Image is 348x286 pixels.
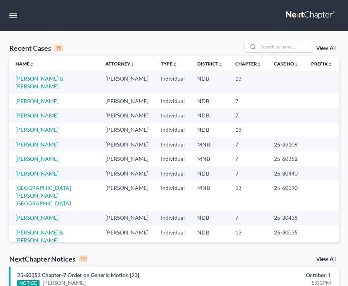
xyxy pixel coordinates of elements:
[155,166,191,181] td: Individual
[161,61,177,67] a: Typeunfold_more
[316,257,336,262] a: View All
[16,229,64,243] a: [PERSON_NAME] & [PERSON_NAME]
[16,170,59,177] a: [PERSON_NAME]
[99,166,155,181] td: [PERSON_NAME]
[99,123,155,137] td: [PERSON_NAME]
[16,75,64,90] a: [PERSON_NAME] & [PERSON_NAME]
[229,108,268,122] td: 7
[257,62,262,67] i: unfold_more
[268,152,305,166] td: 25-60352
[99,137,155,152] td: [PERSON_NAME]
[229,94,268,108] td: 7
[191,152,229,166] td: MNB
[155,94,191,108] td: Individual
[268,181,305,210] td: 25-60190
[16,126,59,133] a: [PERSON_NAME]
[99,71,155,93] td: [PERSON_NAME]
[229,137,268,152] td: 7
[231,271,331,279] div: October, 1
[155,137,191,152] td: Individual
[268,225,305,247] td: 25-30035
[155,211,191,225] td: Individual
[191,94,229,108] td: NDB
[268,211,305,225] td: 25-30438
[16,184,71,207] a: [GEOGRAPHIC_DATA][PERSON_NAME][GEOGRAPHIC_DATA]
[229,152,268,166] td: 7
[9,43,63,53] div: Recent Cases
[99,94,155,108] td: [PERSON_NAME]
[229,123,268,137] td: 13
[155,108,191,122] td: Individual
[155,225,191,247] td: Individual
[155,152,191,166] td: Individual
[229,211,268,225] td: 7
[191,225,229,247] td: NDB
[218,62,223,67] i: unfold_more
[54,45,63,52] div: 15
[197,61,223,67] a: Districtunfold_more
[311,61,332,67] a: Prefixunfold_more
[191,166,229,181] td: NDB
[99,225,155,247] td: [PERSON_NAME]
[316,46,336,51] a: View All
[99,181,155,210] td: [PERSON_NAME]
[235,61,262,67] a: Chapterunfold_more
[99,152,155,166] td: [PERSON_NAME]
[155,181,191,210] td: Individual
[328,62,332,67] i: unfold_more
[229,71,268,93] td: 13
[274,61,299,67] a: Case Nounfold_more
[191,211,229,225] td: NDB
[79,255,88,262] div: 10
[155,123,191,137] td: Individual
[16,61,34,67] a: Nameunfold_more
[268,166,305,181] td: 25-30440
[229,225,268,247] td: 13
[268,137,305,152] td: 25-33109
[191,181,229,210] td: MNB
[9,254,88,264] div: NextChapter Notices
[294,62,299,67] i: unfold_more
[130,62,135,67] i: unfold_more
[191,108,229,122] td: NDB
[29,62,34,67] i: unfold_more
[99,211,155,225] td: [PERSON_NAME]
[16,214,59,221] a: [PERSON_NAME]
[191,71,229,93] td: NDB
[258,41,313,52] input: Search by name...
[16,155,59,162] a: [PERSON_NAME]
[99,108,155,122] td: [PERSON_NAME]
[16,98,59,104] a: [PERSON_NAME]
[16,141,59,148] a: [PERSON_NAME]
[155,71,191,93] td: Individual
[16,112,59,119] a: [PERSON_NAME]
[17,272,139,278] a: 25-60352 Chapter-7 Order on Generic Motion [23]
[191,137,229,152] td: MNB
[229,181,268,210] td: 13
[172,62,177,67] i: unfold_more
[191,123,229,137] td: NDB
[229,166,268,181] td: 7
[105,61,135,67] a: Attorneyunfold_more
